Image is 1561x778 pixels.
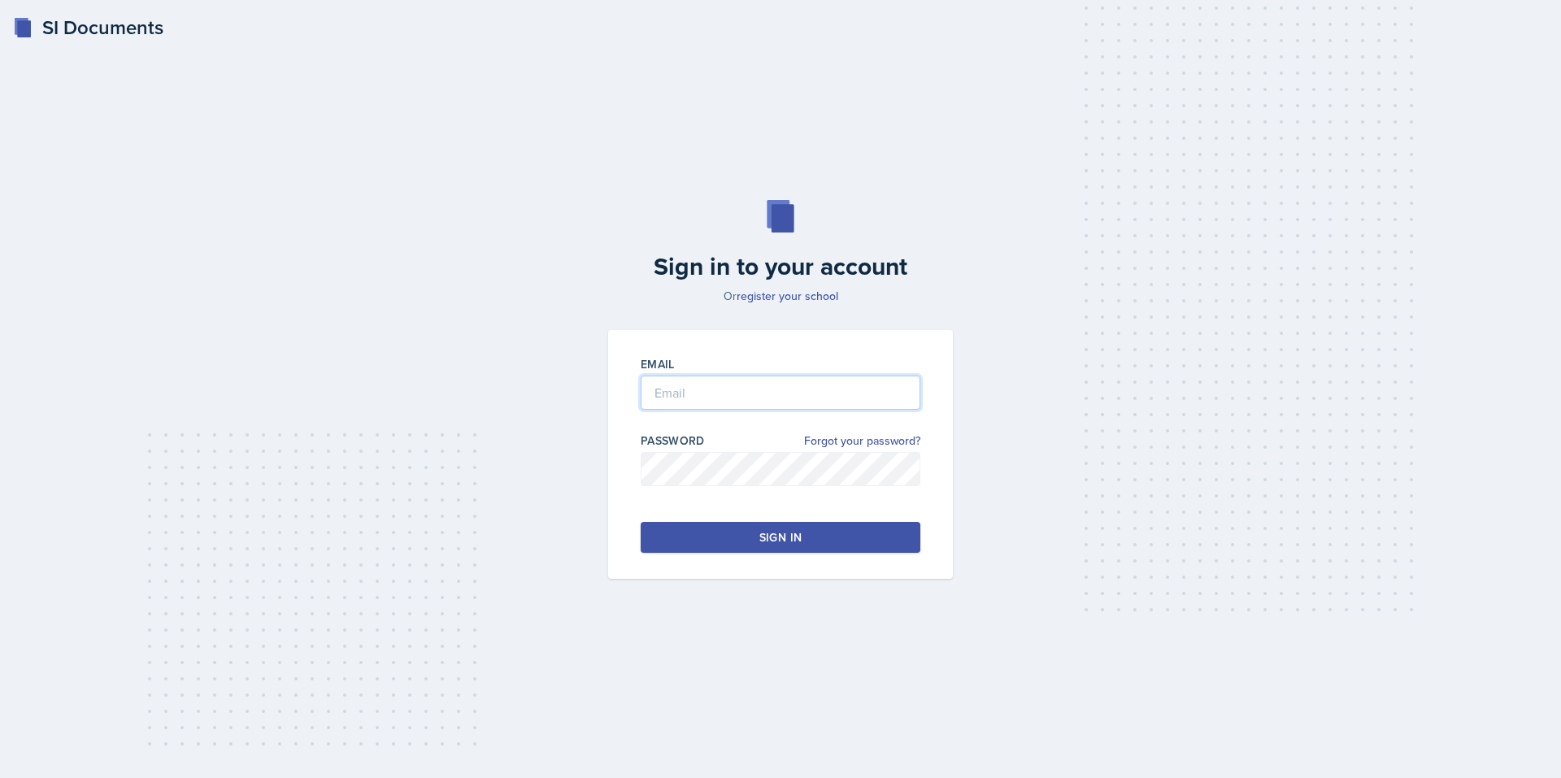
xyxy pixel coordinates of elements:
[641,522,920,553] button: Sign in
[641,376,920,410] input: Email
[641,432,705,449] label: Password
[598,252,963,281] h2: Sign in to your account
[737,288,838,304] a: register your school
[759,529,802,545] div: Sign in
[804,432,920,450] a: Forgot your password?
[598,288,963,304] p: Or
[641,356,675,372] label: Email
[13,13,163,42] a: SI Documents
